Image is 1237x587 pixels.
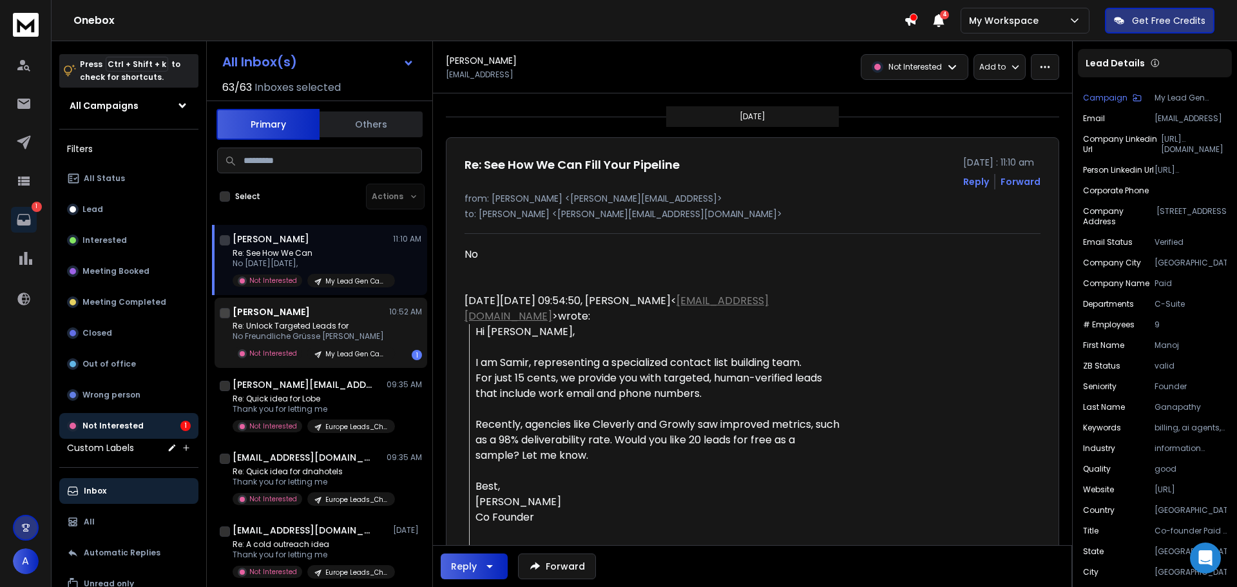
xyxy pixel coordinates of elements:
p: Automatic Replies [84,548,160,558]
button: Get Free Credits [1105,8,1214,34]
p: No [DATE][DATE], [233,258,387,269]
div: Recently, agencies like Cleverly and Growly saw improved metrics, such as a 98% deliverability ra... [475,417,841,463]
label: Select [235,191,260,202]
h3: Inboxes selected [254,80,341,95]
h1: [PERSON_NAME] [233,305,310,318]
p: All [84,517,95,527]
a: 1 [11,207,37,233]
button: Meeting Completed [59,289,198,315]
p: good [1155,464,1227,474]
button: Meeting Booked [59,258,198,284]
p: [URL][DOMAIN_NAME] [1155,165,1227,175]
p: Europe Leads_ChatGpt_Copy [325,495,387,505]
span: < > [465,293,769,323]
p: 10:52 AM [389,307,422,317]
button: Others [320,110,423,139]
p: 9 [1155,320,1227,330]
p: Lead Details [1086,57,1145,70]
p: 09:35 AM [387,380,422,390]
p: from: [PERSON_NAME] <[PERSON_NAME][EMAIL_ADDRESS]> [465,192,1040,205]
span: 63 / 63 [222,80,252,95]
p: [GEOGRAPHIC_DATA] [1155,567,1227,577]
p: Manoj [1155,340,1227,351]
p: Company City [1083,258,1141,268]
div: [PERSON_NAME] [475,494,841,510]
p: valid [1155,361,1227,371]
p: Add to [979,62,1006,72]
span: 4 [940,10,949,19]
p: [DATE] [393,525,422,535]
button: Campaign [1083,93,1142,103]
p: Not Interested [82,421,144,431]
span: Ctrl + Shift + k [106,57,168,72]
p: Company Linkedin Url [1083,134,1161,155]
p: Not Interested [888,62,942,72]
p: Meeting Booked [82,266,149,276]
h1: [EMAIL_ADDRESS][DOMAIN_NAME] [233,451,374,464]
h1: Re: See How We Can Fill Your Pipeline [465,156,680,174]
h1: All Inbox(s) [222,55,297,68]
p: Out of office [82,359,136,369]
button: A [13,548,39,574]
p: [STREET_ADDRESS] [1156,206,1227,227]
p: [URL] [1155,485,1227,495]
p: First Name [1083,340,1124,351]
h1: [EMAIL_ADDRESS][DOMAIN_NAME] [233,524,374,537]
button: Not Interested1 [59,413,198,439]
h3: Custom Labels [67,441,134,454]
p: quality [1083,464,1111,474]
h1: [PERSON_NAME] [233,233,309,245]
p: My Lead Gen Campaign_10x [1155,93,1227,103]
p: City [1083,567,1098,577]
p: to: [PERSON_NAME] <[PERSON_NAME][EMAIL_ADDRESS][DOMAIN_NAME]> [465,207,1040,220]
button: All Inbox(s) [212,49,425,75]
p: [GEOGRAPHIC_DATA] [1155,258,1227,268]
button: Lead [59,197,198,222]
p: Not Interested [249,421,297,431]
p: Not Interested [249,276,297,285]
div: Co Founder [475,510,841,525]
p: Europe Leads_ChatGpt_Copy [325,568,387,577]
p: Campaign [1083,93,1127,103]
p: [EMAIL_ADDRESS] [446,70,513,80]
button: All Status [59,166,198,191]
p: [DATE] [740,111,765,122]
p: [GEOGRAPHIC_DATA] [1155,505,1227,515]
p: Thank you for letting me [233,550,387,560]
p: Thank you for letting me [233,477,387,487]
p: Email [1083,113,1105,124]
p: All Status [84,173,125,184]
p: My Lead Gen Campaign_10x [325,349,387,359]
p: Re: Unlock Targeted Leads for [233,321,387,331]
p: Ganapathy [1155,402,1227,412]
p: Inbox [84,486,106,496]
p: Email Status [1083,237,1133,247]
button: Interested [59,227,198,253]
div: 1 [412,350,422,360]
button: All Campaigns [59,93,198,119]
p: Paid [1155,278,1227,289]
p: ZB Status [1083,361,1120,371]
button: Inbox [59,478,198,504]
button: Out of office [59,351,198,377]
p: Departments [1083,299,1134,309]
p: Europe Leads_ChatGpt_Copy [325,422,387,432]
button: Closed [59,320,198,346]
p: 11:10 AM [393,234,422,244]
p: Co-founder Paid | Former founder [1155,526,1227,536]
div: Hi [PERSON_NAME], [475,324,841,340]
div: 1 [180,421,191,431]
a: [EMAIL_ADDRESS][DOMAIN_NAME] [465,293,769,323]
p: Re: Quick idea for dnahotels [233,467,387,477]
p: Get Free Credits [1132,14,1205,27]
p: Founder [1155,381,1227,392]
p: [GEOGRAPHIC_DATA] [1155,546,1227,557]
h1: All Campaigns [70,99,139,112]
p: No Freundliche Grüsse [PERSON_NAME] [233,331,387,342]
p: Verified [1155,237,1227,247]
p: Person Linkedin Url [1083,165,1154,175]
p: [DATE] : 11:10 am [963,156,1040,169]
p: [URL][DOMAIN_NAME] [1161,134,1227,155]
